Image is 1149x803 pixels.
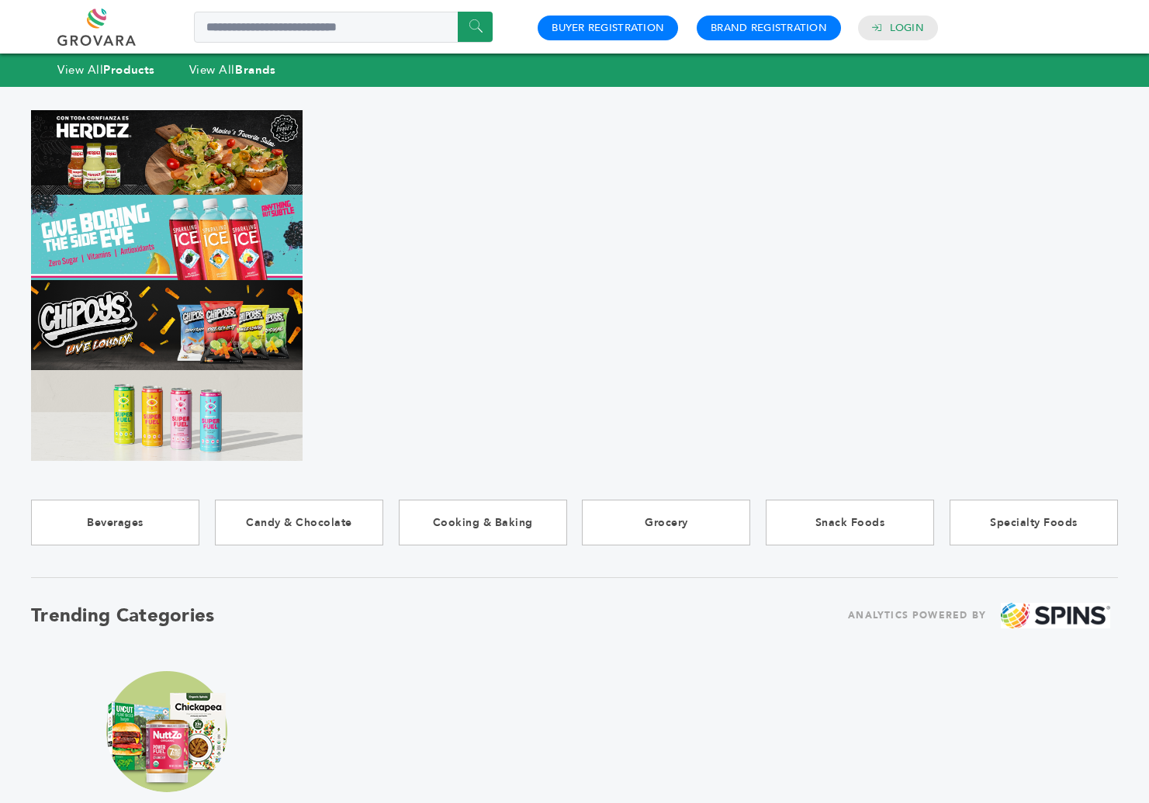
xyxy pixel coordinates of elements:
img: Marketplace Top Banner 4 [31,370,303,461]
a: Brand Registration [711,21,827,35]
img: Marketplace Top Banner 3 [31,280,303,371]
strong: Brands [235,62,275,78]
h2: Trending Categories [31,603,215,628]
a: Specialty Foods [950,500,1118,545]
a: Grocery [582,500,750,545]
span: ANALYTICS POWERED BY [848,606,986,625]
strong: Products [103,62,154,78]
a: Buyer Registration [552,21,664,35]
a: Cooking & Baking [399,500,567,545]
a: Candy & Chocolate [215,500,383,545]
a: Beverages [31,500,199,545]
a: Snack Foods [766,500,934,545]
img: claim_plant_based Trending Image [106,671,227,792]
a: View AllProducts [57,62,155,78]
a: Login [890,21,924,35]
img: Marketplace Top Banner 2 [31,195,303,280]
img: Marketplace Top Banner 1 [31,110,303,195]
a: View AllBrands [189,62,276,78]
input: Search a product or brand... [194,12,493,43]
img: spins.png [1001,603,1110,628]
